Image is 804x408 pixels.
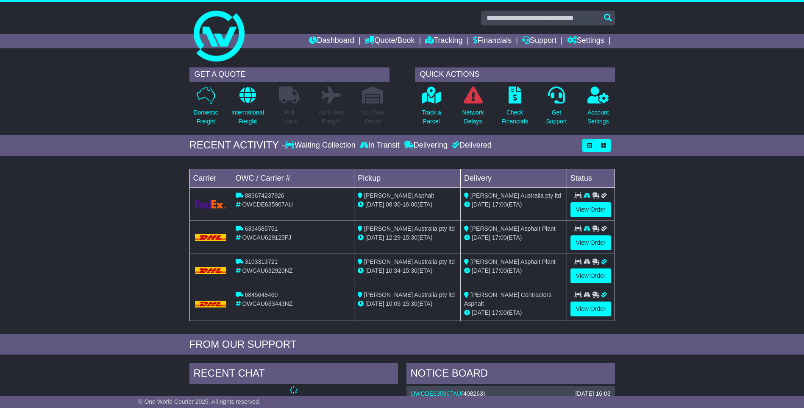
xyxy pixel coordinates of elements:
img: GetCarrierServiceLogo [195,200,227,209]
a: DomesticFreight [193,86,218,131]
div: (ETA) [464,200,563,209]
div: GET A QUOTE [189,67,389,82]
span: [PERSON_NAME] Asphalt Plant [470,225,556,232]
span: [PERSON_NAME] Australia pty ltd [364,225,455,232]
span: 17:00 [492,234,507,241]
a: Dashboard [309,34,354,48]
span: [DATE] [472,309,490,316]
div: [DATE] 16:03 [575,390,610,397]
span: 17:00 [492,201,507,208]
td: Pickup [354,169,461,187]
span: [DATE] [365,267,384,274]
span: 883674237926 [245,192,284,199]
span: 17:00 [492,309,507,316]
div: - (ETA) [358,299,457,308]
span: [DATE] [365,234,384,241]
a: View Order [570,235,611,250]
p: Domestic Freight [193,108,218,126]
div: In Transit [358,141,402,150]
span: [DATE] [365,201,384,208]
div: FROM OUR SUPPORT [189,338,615,351]
span: OWCAU629125FJ [242,234,291,241]
a: Quote/Book [364,34,415,48]
a: Settings [567,34,604,48]
div: - (ETA) [358,200,457,209]
div: Delivered [450,141,492,150]
span: [PERSON_NAME] Australia pty ltd [470,192,561,199]
p: Air / Sea Depot [362,108,384,126]
span: 10:06 [386,300,401,307]
span: [PERSON_NAME] Contractors Asphalt [464,291,551,307]
span: [DATE] [365,300,384,307]
p: Account Settings [587,108,609,126]
div: QUICK ACTIONS [415,67,615,82]
p: Track a Parcel [422,108,441,126]
span: 16:00 [403,201,417,208]
a: Tracking [425,34,462,48]
div: NOTICE BOARD [406,363,615,386]
div: (ETA) [464,308,563,317]
span: [PERSON_NAME] Australia pty ltd [364,291,455,298]
span: 408263 [463,390,483,397]
a: Financials [473,34,512,48]
div: RECENT CHAT [189,363,398,386]
p: Full Loads [279,108,300,126]
span: 15:30 [403,234,417,241]
a: Track aParcel [421,86,442,131]
span: 08:30 [386,201,401,208]
span: OWCAU633443NZ [242,300,292,307]
img: DHL.png [195,267,227,274]
p: Get Support [546,108,567,126]
span: 3103313721 [245,258,278,265]
span: [DATE] [472,234,490,241]
a: NetworkDelays [462,86,484,131]
a: View Order [570,302,611,316]
span: 6334585751 [245,225,278,232]
div: RECENT ACTIVITY - [189,139,285,151]
td: OWC / Carrier # [232,169,354,187]
span: 10:34 [386,267,401,274]
div: Delivering [402,141,450,150]
a: View Order [570,202,611,217]
span: 17:00 [492,267,507,274]
span: [DATE] [472,267,490,274]
td: Delivery [460,169,567,187]
div: ( ) [411,390,611,397]
span: [PERSON_NAME] Asphalt [364,192,434,199]
p: Air & Sea Freight [319,108,344,126]
td: Status [567,169,615,187]
p: Check Financials [501,108,528,126]
a: GetSupport [545,86,567,131]
span: OWCDE635967AU [242,201,293,208]
img: DHL.png [195,234,227,241]
div: (ETA) [464,266,563,275]
td: Carrier [189,169,232,187]
span: 15:30 [403,267,417,274]
span: [DATE] [472,201,490,208]
span: [PERSON_NAME] Australia pty ltd [364,258,455,265]
div: - (ETA) [358,266,457,275]
a: OWCDE635967AU [411,390,462,397]
a: AccountSettings [587,86,609,131]
img: DHL.png [195,301,227,307]
span: 15:30 [403,300,417,307]
p: International Freight [231,108,264,126]
span: © One World Courier 2025. All rights reserved. [138,398,261,405]
span: OWCAU632920NZ [242,267,292,274]
span: 12:29 [386,234,401,241]
a: Support [522,34,556,48]
div: - (ETA) [358,233,457,242]
div: (ETA) [464,233,563,242]
p: Network Delays [462,108,484,126]
div: Waiting Collection [285,141,357,150]
a: View Order [570,268,611,283]
span: [PERSON_NAME] Asphalt Plant [470,258,556,265]
a: InternationalFreight [231,86,264,131]
span: 6845648460 [245,291,278,298]
a: CheckFinancials [501,86,529,131]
